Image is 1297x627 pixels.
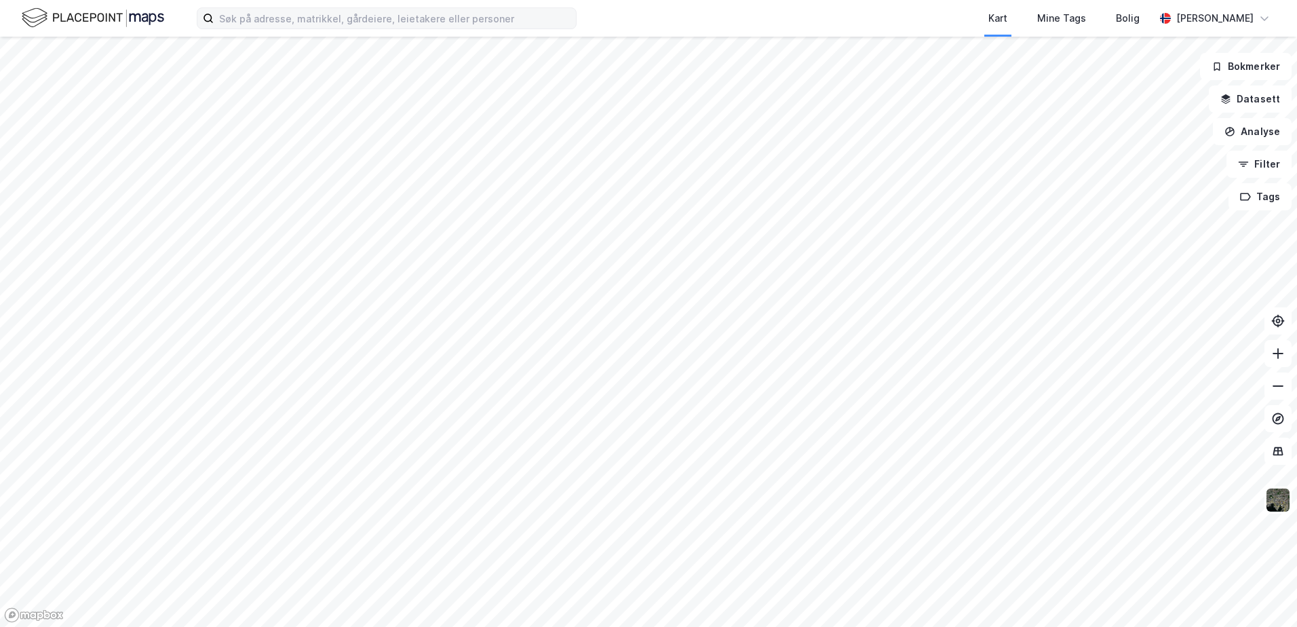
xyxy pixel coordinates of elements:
div: Mine Tags [1037,10,1086,26]
div: Bolig [1116,10,1140,26]
div: Kart [988,10,1007,26]
iframe: Chat Widget [1229,562,1297,627]
div: [PERSON_NAME] [1176,10,1254,26]
input: Søk på adresse, matrikkel, gårdeiere, leietakere eller personer [214,8,576,28]
img: logo.f888ab2527a4732fd821a326f86c7f29.svg [22,6,164,30]
div: Kontrollprogram for chat [1229,562,1297,627]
